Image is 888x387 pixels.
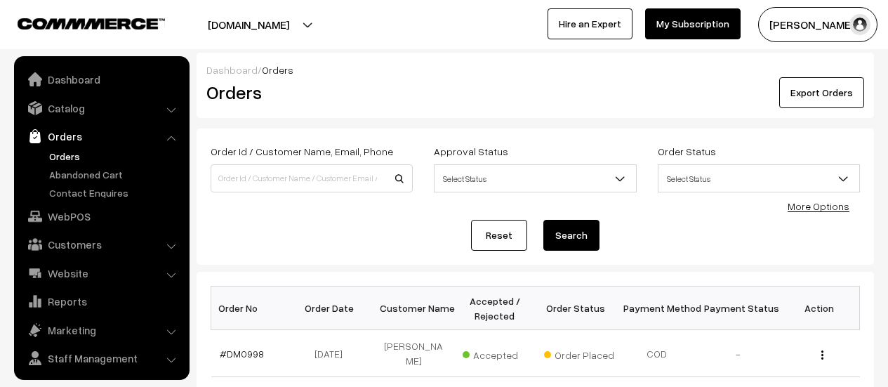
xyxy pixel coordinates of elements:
div: / [206,63,864,77]
input: Order Id / Customer Name / Customer Email / Customer Phone [211,164,413,192]
a: Catalog [18,96,185,121]
td: - [698,330,779,377]
a: COMMMERCE [18,14,140,31]
a: More Options [788,200,849,212]
a: Reports [18,289,185,314]
a: Orders [18,124,185,149]
th: Order No [211,287,293,330]
a: My Subscription [645,8,741,39]
img: user [849,14,870,35]
span: Select Status [658,166,859,191]
td: [DATE] [292,330,373,377]
img: COMMMERCE [18,18,165,29]
th: Order Status [536,287,617,330]
span: Select Status [658,164,860,192]
a: Customers [18,232,185,257]
img: Menu [821,350,823,360]
button: Search [543,220,599,251]
a: Dashboard [18,67,185,92]
label: Order Status [658,144,716,159]
a: Hire an Expert [548,8,632,39]
a: #DM0998 [220,348,264,360]
button: [DOMAIN_NAME] [159,7,338,42]
h2: Orders [206,81,411,103]
span: Select Status [435,166,635,191]
a: Abandoned Cart [46,167,185,182]
label: Approval Status [434,144,508,159]
th: Payment Method [616,287,698,330]
button: [PERSON_NAME] [758,7,877,42]
a: WebPOS [18,204,185,229]
a: Website [18,261,185,286]
th: Accepted / Rejected [454,287,536,330]
th: Customer Name [373,287,455,330]
span: Accepted [463,344,533,362]
span: Order Placed [544,344,614,362]
th: Payment Status [698,287,779,330]
th: Order Date [292,287,373,330]
span: Orders [262,64,293,76]
a: Dashboard [206,64,258,76]
a: Marketing [18,317,185,343]
a: Orders [46,149,185,164]
button: Export Orders [779,77,864,108]
td: [PERSON_NAME] [373,330,455,377]
a: Staff Management [18,346,185,371]
th: Action [778,287,860,330]
a: Reset [471,220,527,251]
span: Select Status [434,164,636,192]
label: Order Id / Customer Name, Email, Phone [211,144,393,159]
td: COD [616,330,698,377]
a: Contact Enquires [46,185,185,200]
